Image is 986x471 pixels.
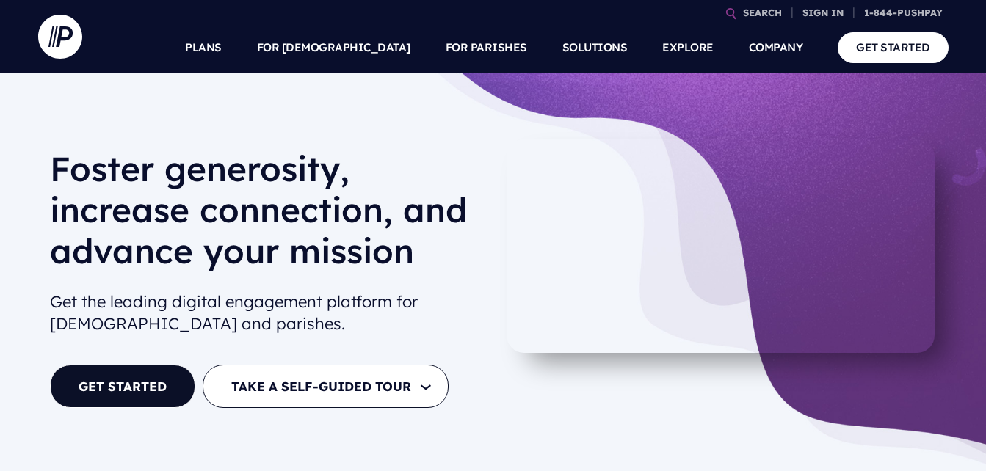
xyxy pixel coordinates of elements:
[257,22,410,73] a: FOR [DEMOGRAPHIC_DATA]
[50,148,482,283] h1: Foster generosity, increase connection, and advance your mission
[562,22,628,73] a: SOLUTIONS
[50,365,195,408] a: GET STARTED
[446,22,527,73] a: FOR PARISHES
[203,365,449,408] button: TAKE A SELF-GUIDED TOUR
[50,285,482,342] h2: Get the leading digital engagement platform for [DEMOGRAPHIC_DATA] and parishes.
[185,22,222,73] a: PLANS
[838,32,949,62] a: GET STARTED
[749,22,803,73] a: COMPANY
[662,22,714,73] a: EXPLORE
